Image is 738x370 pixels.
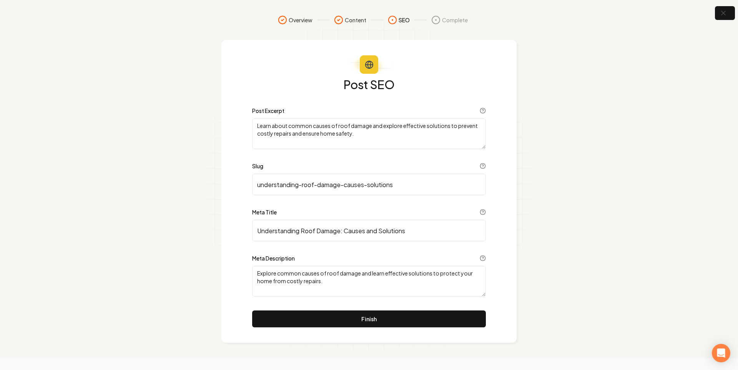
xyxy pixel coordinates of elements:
button: Finish [252,310,486,327]
label: Meta Description [252,256,295,261]
span: Complete [442,16,468,24]
span: Overview [289,16,312,24]
textarea: Explore common causes of roof damage and learn effective solutions to protect your home from cost... [252,266,486,297]
label: Meta Title [252,209,277,215]
div: Open Intercom Messenger [712,344,730,362]
span: SEO [399,16,410,24]
label: Post Excerpt [252,108,284,113]
label: Slug [252,163,263,169]
textarea: Learn about common causes of roof damage and explore effective solutions to prevent costly repair... [252,118,486,149]
h1: Post SEO [252,78,486,91]
span: Content [345,16,366,24]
